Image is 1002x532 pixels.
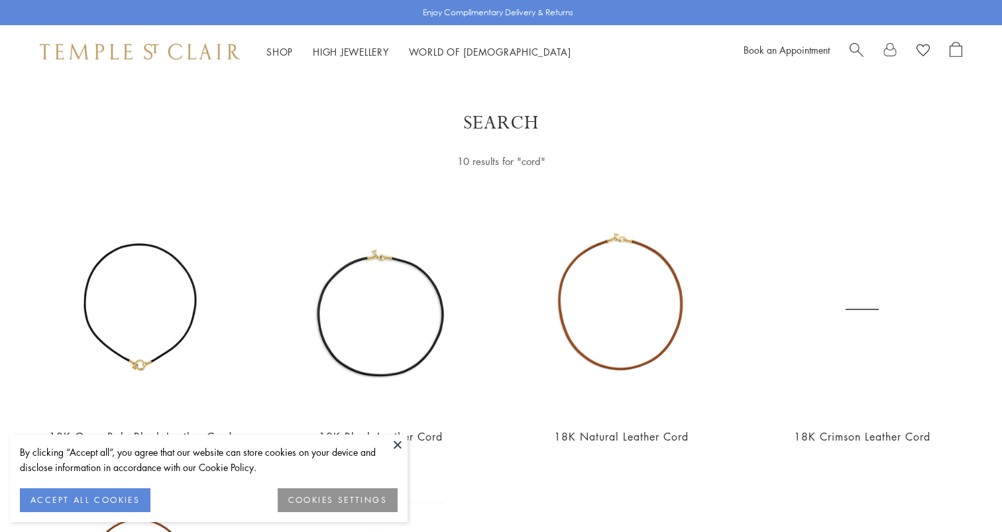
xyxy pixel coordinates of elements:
a: 18K Black Leather Cord [319,429,443,444]
a: Open Shopping Bag [950,42,962,62]
button: ACCEPT ALL COOKIES [20,488,150,512]
nav: Main navigation [266,44,571,60]
button: COOKIES SETTINGS [278,488,398,512]
div: 10 results for "cord" [325,153,677,170]
a: World of [DEMOGRAPHIC_DATA]World of [DEMOGRAPHIC_DATA] [409,45,571,58]
a: 18K Crimson Leather Cord [794,429,930,444]
a: Book an Appointment [744,43,830,56]
img: N00001-BLK18 [274,202,488,416]
img: Temple St. Clair [40,44,240,60]
p: Enjoy Complimentary Delivery & Returns [423,6,573,19]
a: N00001-CRIMSN18 [755,202,969,416]
a: 18K Open Bale Black Leather Cord [49,429,232,444]
a: 18K Natural Leather Cord [554,429,689,444]
a: Search [850,42,863,62]
img: N00001-NAT18 [514,202,728,416]
a: ShopShop [266,45,293,58]
h1: Search [53,111,949,135]
div: By clicking “Accept all”, you agree that our website can store cookies on your device and disclos... [20,445,398,475]
a: View Wishlist [917,42,930,62]
a: High JewelleryHigh Jewellery [313,45,389,58]
img: N00001-BLK18OC [33,202,247,416]
iframe: Gorgias live chat messenger [936,470,989,519]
